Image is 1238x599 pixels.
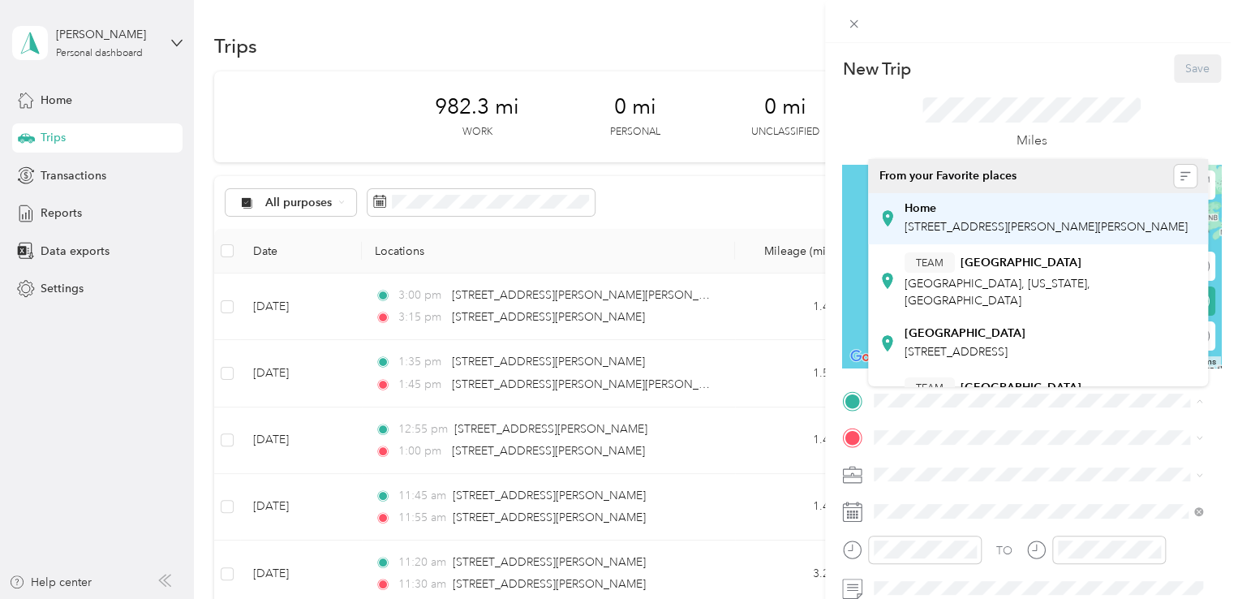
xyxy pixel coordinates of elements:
img: Google [846,347,900,368]
p: New Trip [842,58,910,80]
p: Miles [1017,131,1047,151]
span: From your Favorite places [879,169,1017,183]
span: [STREET_ADDRESS] [905,345,1008,359]
strong: [GEOGRAPHIC_DATA] [905,326,1025,341]
span: [STREET_ADDRESS][PERSON_NAME][PERSON_NAME] [905,220,1188,234]
strong: Home [905,201,936,216]
button: TEAM [905,377,955,398]
div: TO [996,542,1012,559]
a: Open this area in Google Maps (opens a new window) [846,347,900,368]
span: [GEOGRAPHIC_DATA], [US_STATE], [GEOGRAPHIC_DATA] [905,277,1090,308]
span: TEAM [916,256,944,270]
span: TEAM [916,381,944,395]
strong: [GEOGRAPHIC_DATA] [961,381,1081,395]
strong: [GEOGRAPHIC_DATA] [961,256,1081,270]
button: TEAM [905,252,955,273]
iframe: Everlance-gr Chat Button Frame [1147,508,1238,599]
